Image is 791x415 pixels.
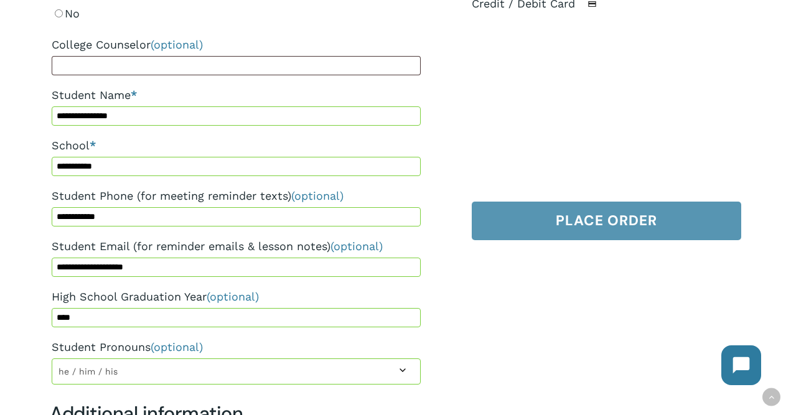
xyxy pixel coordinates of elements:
[52,34,421,56] label: College Counselor
[52,235,421,258] label: Student Email (for reminder emails & lesson notes)
[55,9,63,17] input: No
[52,134,421,157] label: School
[52,362,420,381] span: he / him / his
[52,336,421,358] label: Student Pronouns
[151,38,203,51] span: (optional)
[52,84,421,106] label: Student Name
[330,240,383,253] span: (optional)
[52,286,421,308] label: High School Graduation Year
[151,340,203,353] span: (optional)
[52,2,421,25] label: No
[52,358,421,385] span: he / him / his
[480,24,728,181] iframe: Secure payment input frame
[472,202,741,240] button: Place order
[709,333,774,398] iframe: Chatbot
[207,290,259,303] span: (optional)
[52,185,421,207] label: Student Phone (for meeting reminder texts)
[291,189,344,202] span: (optional)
